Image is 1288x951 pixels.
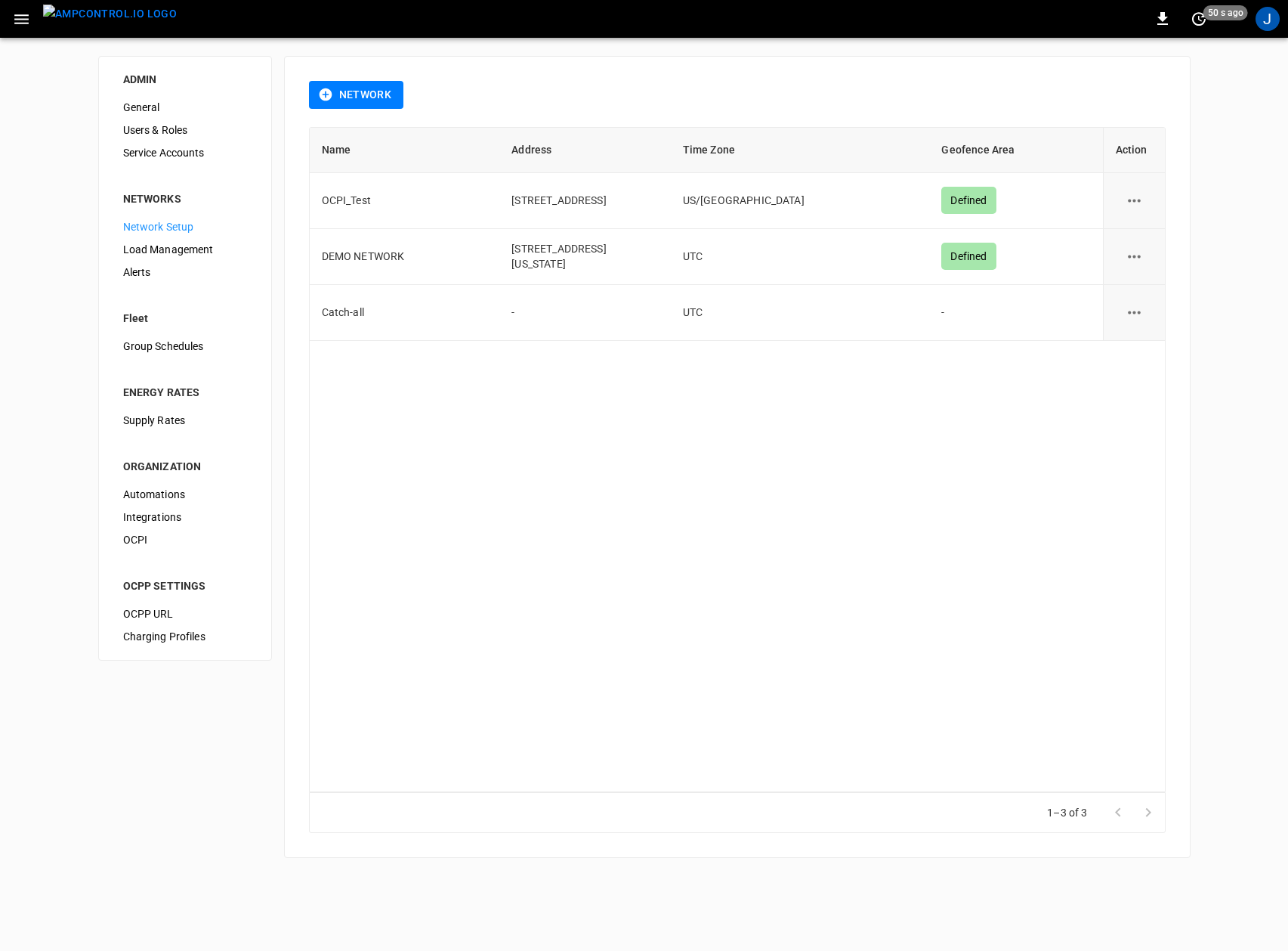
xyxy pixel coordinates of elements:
div: Defined [941,187,996,214]
div: Fleet [123,311,247,326]
th: Time Zone [671,128,930,173]
span: Alerts [123,265,247,280]
span: OCPI [123,532,247,548]
div: Integrations [111,506,259,528]
span: Integrations [123,510,247,525]
div: NETWORKS [123,191,247,206]
th: Geofence Area [929,128,1102,173]
td: OCPI_Test [310,173,500,229]
button: network options [1116,238,1153,275]
div: - [941,305,1090,320]
span: Network Setup [123,219,247,235]
td: [STREET_ADDRESS][US_STATE] [499,229,670,285]
img: ampcontrol.io logo [43,5,177,23]
td: Catch-all [310,285,500,341]
button: network options [1116,294,1153,331]
td: US/[GEOGRAPHIC_DATA] [671,173,930,229]
button: network options [1116,182,1153,219]
span: Group Schedules [123,339,247,355]
div: Users & Roles [111,119,259,141]
td: DEMO NETWORK [310,229,500,285]
span: Load Management [123,242,247,258]
div: ORGANIZATION [123,459,247,474]
div: Alerts [111,261,259,283]
th: Name [310,128,500,173]
button: Network [309,81,404,109]
div: Network Setup [111,215,259,238]
div: Load Management [111,238,259,261]
span: Automations [123,487,247,503]
span: General [123,100,247,116]
div: OCPP URL [111,603,259,625]
div: Automations [111,483,259,506]
p: 1–3 of 3 [1047,805,1087,820]
td: - [499,285,670,341]
div: Service Accounts [111,141,259,164]
div: Group Schedules [111,335,259,358]
div: Supply Rates [111,409,259,432]
div: Defined [941,243,996,270]
td: UTC [671,285,930,341]
span: Users & Roles [123,122,247,138]
span: 50 s ago [1203,5,1248,20]
div: Charging Profiles [111,625,259,648]
span: Service Accounts [123,145,247,161]
table: networks-table [310,128,1165,341]
div: profile-icon [1256,7,1280,31]
div: ENERGY RATES [123,385,247,400]
span: Supply Rates [123,413,247,429]
span: OCPP URL [123,606,247,622]
button: set refresh interval [1187,7,1211,31]
div: ADMIN [123,72,247,87]
td: UTC [671,229,930,285]
div: OCPI [111,528,259,551]
th: Address [499,128,670,173]
th: Action [1103,128,1165,173]
span: Charging Profiles [123,629,247,645]
div: OCPP SETTINGS [123,578,247,593]
td: [STREET_ADDRESS] [499,173,670,229]
div: General [111,96,259,119]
